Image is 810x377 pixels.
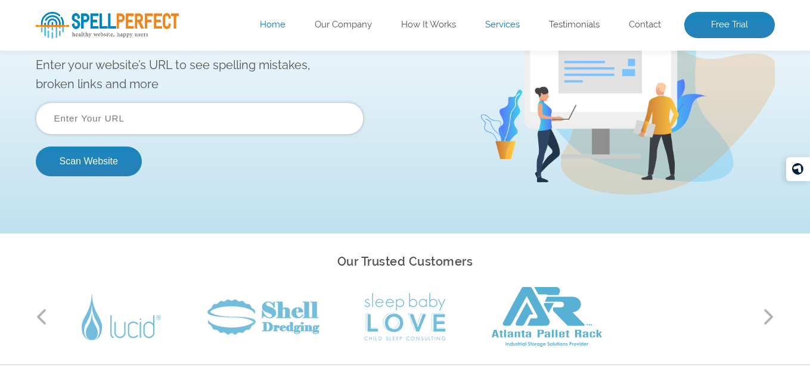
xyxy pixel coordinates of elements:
p: Enter your website’s URL to see spelling mistakes, broken links and more [36,102,461,140]
a: Testimonials [549,19,600,31]
button: Scan Website [36,193,142,223]
a: How It Works [401,19,456,31]
a: Services [485,19,520,31]
a: Our Company [315,19,372,31]
a: Free Trial [684,12,775,38]
h1: Website Analysis [36,48,461,90]
a: Contact [629,19,661,31]
input: Enter Your URL [36,149,364,181]
button: Next [763,308,775,326]
span: Free [36,48,110,90]
a: Home [260,19,285,31]
img: Lucid [82,294,161,340]
img: Free Webiste Analysis [479,39,775,241]
img: Shell Dredging [207,299,319,335]
img: Free Webiste Analysis [482,98,721,108]
h2: Our Trusted Customers [36,251,775,272]
button: Previous [36,308,48,326]
img: Sleep Baby Love [364,293,446,341]
img: SpellPerfect [36,12,179,39]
